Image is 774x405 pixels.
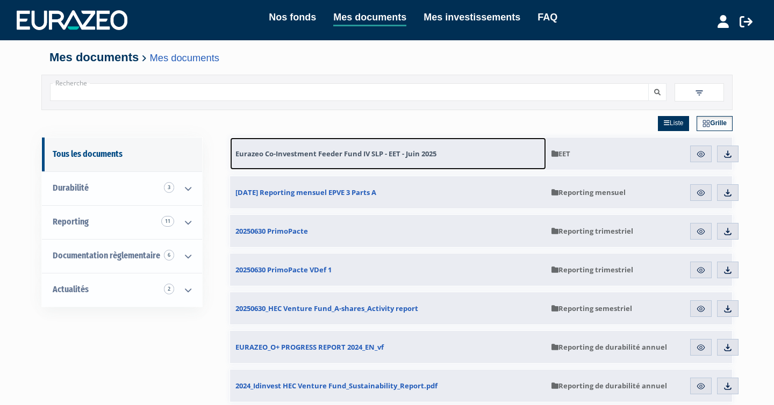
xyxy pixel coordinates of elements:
[230,138,546,170] a: Eurazeo Co-Investment Feeder Fund IV SLP - EET - Juin 2025
[551,381,667,390] span: Reporting de durabilité annuel
[551,149,570,158] span: EET
[696,304,706,314] img: eye.svg
[235,226,308,236] span: 20250630 PrimoPacte
[696,381,706,391] img: eye.svg
[235,381,438,390] span: 2024_Idinvest HEC Venture Fund_Sustainability_Report.pdf
[697,116,733,131] a: Grille
[230,292,546,324] a: 20250630_HEC Venture Fund_A-shares_Activity report
[235,187,376,197] span: [DATE] Reporting mensuel EPVE 3 Parts A
[42,171,202,205] a: Durabilité 3
[230,254,546,286] a: 20250630 PrimoPacte VDef 1
[269,10,316,25] a: Nos fonds
[723,227,733,236] img: download.svg
[53,216,89,227] span: Reporting
[53,183,89,193] span: Durabilité
[164,250,174,261] span: 6
[42,138,202,171] a: Tous les documents
[723,343,733,352] img: download.svg
[723,381,733,391] img: download.svg
[696,265,706,275] img: eye.svg
[551,303,632,313] span: Reporting semestriel
[551,226,633,236] span: Reporting trimestriel
[333,10,406,26] a: Mes documents
[235,149,436,158] span: Eurazeo Co-Investment Feeder Fund IV SLP - EET - Juin 2025
[424,10,520,25] a: Mes investissements
[164,182,174,193] span: 3
[551,342,667,352] span: Reporting de durabilité annuel
[235,342,384,352] span: EURAZEO_O+ PROGRESS REPORT 2024_EN_vf
[161,216,174,227] span: 11
[17,10,127,30] img: 1732889491-logotype_eurazeo_blanc_rvb.png
[53,250,160,261] span: Documentation règlementaire
[42,205,202,239] a: Reporting 11
[723,265,733,275] img: download.svg
[164,284,174,294] span: 2
[723,188,733,198] img: download.svg
[42,239,202,273] a: Documentation règlementaire 6
[230,176,546,208] a: [DATE] Reporting mensuel EPVE 3 Parts A
[696,227,706,236] img: eye.svg
[658,116,689,131] a: Liste
[537,10,557,25] a: FAQ
[230,370,546,402] a: 2024_Idinvest HEC Venture Fund_Sustainability_Report.pdf
[235,303,418,313] span: 20250630_HEC Venture Fund_A-shares_Activity report
[551,187,626,197] span: Reporting mensuel
[230,331,546,363] a: EURAZEO_O+ PROGRESS REPORT 2024_EN_vf
[42,273,202,307] a: Actualités 2
[694,88,704,98] img: filter.svg
[50,83,649,101] input: Recherche
[723,149,733,159] img: download.svg
[551,265,633,274] span: Reporting trimestriel
[696,188,706,198] img: eye.svg
[235,265,332,274] span: 20250630 PrimoPacte VDef 1
[53,284,89,294] span: Actualités
[696,149,706,159] img: eye.svg
[723,304,733,314] img: download.svg
[230,215,546,247] a: 20250630 PrimoPacte
[703,120,710,127] img: grid.svg
[49,51,725,64] h4: Mes documents
[696,343,706,352] img: eye.svg
[150,52,219,63] a: Mes documents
